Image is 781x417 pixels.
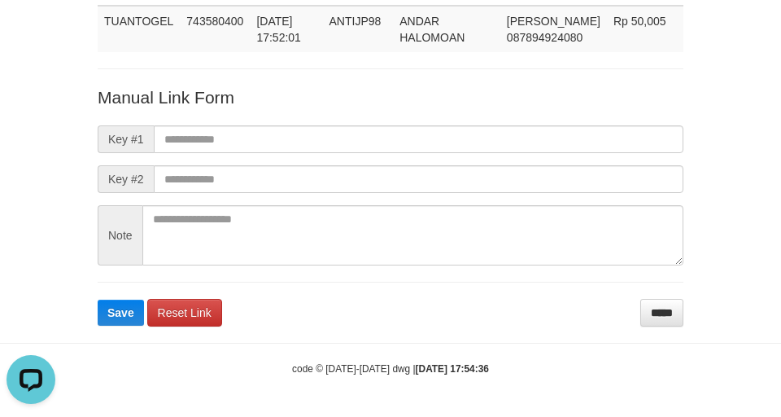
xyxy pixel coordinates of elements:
[256,15,301,44] span: [DATE] 17:52:01
[98,86,683,109] p: Manual Link Form
[107,306,134,319] span: Save
[613,15,666,28] span: Rp 50,005
[98,6,180,52] td: TUANTOGEL
[98,125,154,153] span: Key #1
[147,299,222,327] a: Reset Link
[399,15,465,44] span: ANDAR HALOMOAN
[329,15,382,28] span: ANTIJP98
[98,300,144,326] button: Save
[507,15,600,28] span: [PERSON_NAME]
[416,363,489,375] strong: [DATE] 17:54:36
[180,6,250,52] td: 743580400
[507,31,582,44] span: Copy 087894924080 to clipboard
[7,7,55,55] button: Open LiveChat chat widget
[292,363,489,375] small: code © [DATE]-[DATE] dwg |
[98,205,142,266] span: Note
[158,306,212,319] span: Reset Link
[98,165,154,193] span: Key #2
